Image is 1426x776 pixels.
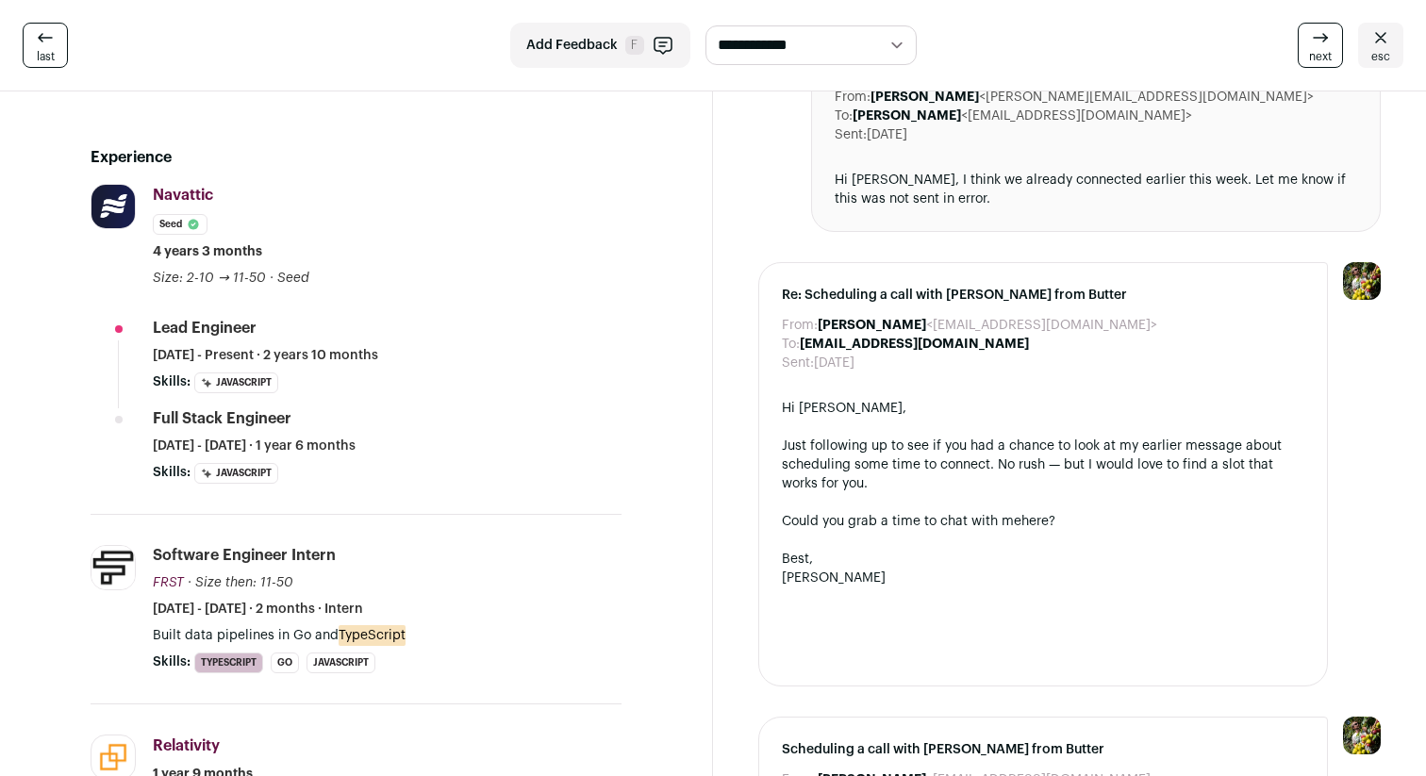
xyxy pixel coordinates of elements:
span: Seed [277,272,309,285]
dt: To: [782,335,800,354]
span: Scheduling a call with [PERSON_NAME] from Butter [782,740,1304,759]
b: [PERSON_NAME] [818,319,926,332]
dt: Sent: [782,354,814,372]
span: next [1309,49,1332,64]
img: 6689865-medium_jpg [1343,262,1381,300]
mark: TypeScript [339,625,406,646]
b: [PERSON_NAME] [871,91,979,104]
span: Skills: [153,652,191,671]
div: Lead Engineer [153,318,257,338]
span: esc [1371,49,1390,64]
span: Navattic [153,188,213,203]
span: 4 years 3 months [153,242,262,261]
a: esc [1358,23,1403,68]
span: last [37,49,55,64]
img: 6689865-medium_jpg [1343,717,1381,754]
a: here [1021,515,1049,528]
h2: Experience [91,146,622,169]
span: F [625,36,644,55]
li: Go [271,652,299,673]
div: Full Stack Engineer [153,408,291,429]
div: Hi [PERSON_NAME], [782,399,1304,418]
li: TypeScript [194,652,263,673]
span: [DATE] - [DATE] · 2 months · Intern [153,600,363,619]
p: Built data pipelines in Go and [153,626,622,645]
dt: From: [782,316,818,335]
dd: [DATE] [814,354,854,372]
div: Just following up to see if you had a chance to look at my earlier message about scheduling some ... [782,437,1304,493]
div: Could you grab a time to chat with me ? [782,512,1304,531]
li: Seed [153,214,207,235]
b: [PERSON_NAME] [853,109,961,123]
span: [DATE] - Present · 2 years 10 months [153,346,378,365]
a: next [1298,23,1343,68]
dd: [DATE] [867,125,907,144]
dt: From: [835,88,871,107]
div: Software Engineer Intern [153,545,336,566]
div: Best, [782,550,1304,569]
dt: To: [835,107,853,125]
dt: Sent: [835,125,867,144]
img: f2c1c23bb0d96570219cb48a6948e91aa097241a79c3ebb4e4aa140d13a29bcd.png [91,185,135,228]
span: · Size then: 11-50 [188,576,293,589]
span: Relativity [153,738,220,753]
dd: <[EMAIL_ADDRESS][DOMAIN_NAME]> [818,316,1157,335]
span: Skills: [153,372,191,391]
span: Skills: [153,463,191,482]
a: last [23,23,68,68]
li: JavaScript [194,463,278,484]
b: [EMAIL_ADDRESS][DOMAIN_NAME] [800,338,1029,351]
div: [PERSON_NAME] [782,569,1304,587]
span: [DATE] - [DATE] · 1 year 6 months [153,437,356,455]
img: 7055b2e6cc7565d208903464920872a68b42816d67b525f340c64c5754267e18.jpg [91,546,135,589]
dd: <[PERSON_NAME][EMAIL_ADDRESS][DOMAIN_NAME]> [871,88,1314,107]
span: Size: 2-10 → 11-50 [153,272,266,285]
button: Add Feedback F [510,23,690,68]
div: Hi [PERSON_NAME], I think we already connected earlier this week. Let me know if this was not sen... [835,171,1357,208]
li: JavaScript [194,372,278,393]
span: Re: Scheduling a call with [PERSON_NAME] from Butter [782,286,1304,305]
span: Add Feedback [526,36,618,55]
span: FRST [153,576,184,589]
li: JavaScript [307,652,375,673]
dd: <[EMAIL_ADDRESS][DOMAIN_NAME]> [853,107,1192,125]
span: · [270,269,274,288]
